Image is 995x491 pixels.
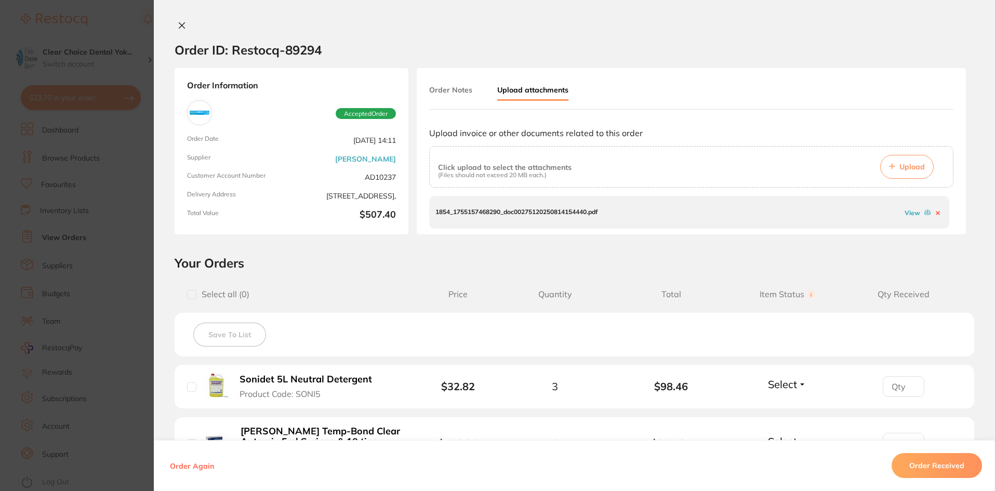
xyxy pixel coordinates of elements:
span: 2 [552,437,558,449]
b: $204.64 [613,437,729,449]
b: [PERSON_NAME] Temp-Bond Clear Automix 5ml Syringe & 10 tips [241,426,401,447]
span: Select [768,378,797,391]
span: Total Value [187,209,287,222]
button: [PERSON_NAME] Temp-Bond Clear Automix 5ml Syringe & 10 tips Product Code: KE-33351EU [237,426,404,462]
b: Sonidet 5L Neutral Detergent [240,374,372,385]
span: Order Date [187,135,287,145]
span: Qty Received [845,289,962,299]
span: AD10237 [296,172,396,182]
span: Accepted Order [336,108,396,120]
input: Qty [883,376,924,397]
button: Select [765,435,810,448]
span: Customer Account Number [187,172,287,182]
strong: Order Information [187,81,396,92]
b: $507.40 [296,209,396,222]
p: 1854_1755157468290_doc00275120250814154440.pdf [435,208,598,216]
span: [STREET_ADDRESS], [296,191,396,201]
span: Upload [899,162,925,171]
h2: Order ID: Restocq- 89294 [175,42,322,58]
button: Upload attachments [497,81,568,101]
p: Upload invoice or other documents related to this order [429,128,953,138]
img: Sonidet 5L Neutral Detergent [204,373,229,397]
span: Total [613,289,729,299]
button: Order Again [167,461,217,470]
span: Quantity [497,289,613,299]
span: Delivery Address [187,191,287,201]
span: [DATE] 14:11 [296,135,396,145]
span: Select [768,435,797,448]
button: Order Received [892,453,982,478]
a: [PERSON_NAME] [335,155,396,163]
p: Click upload to select the attachments [438,163,572,171]
span: Item Status [729,289,846,299]
b: $32.82 [441,380,475,393]
img: Kerr Temp-Bond Clear Automix 5ml Syringe & 10 tips [204,430,230,455]
span: Price [419,289,497,299]
button: Order Notes [429,81,472,99]
input: Qty [883,433,924,454]
a: View [905,209,920,217]
p: (Files should not exceed 20 MB each.) [438,171,572,179]
span: Product Code: SONI5 [240,389,321,399]
button: Save To List [193,323,266,347]
b: $98.46 [613,380,729,392]
span: 3 [552,380,558,392]
button: Sonidet 5L Neutral Detergent Product Code: SONI5 [236,374,384,399]
span: Supplier [187,154,287,164]
span: Select all ( 0 ) [196,289,249,299]
button: Upload [880,155,934,179]
b: $102.32 [438,437,478,450]
button: Select [765,378,810,391]
img: Adam Dental [190,103,209,123]
h2: Your Orders [175,255,974,271]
